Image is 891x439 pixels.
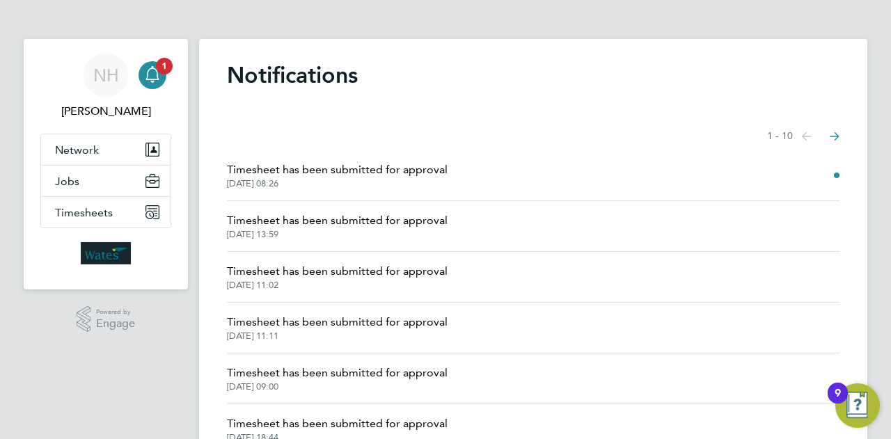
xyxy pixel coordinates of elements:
span: Powered by [96,306,135,318]
div: 9 [835,393,841,411]
a: Powered byEngage [77,306,136,333]
nav: Main navigation [24,39,188,289]
span: 1 - 10 [767,129,793,143]
span: Network [55,143,99,157]
span: Timesheet has been submitted for approval [227,415,448,432]
a: Timesheet has been submitted for approval[DATE] 11:02 [227,263,448,291]
button: Network [41,134,171,165]
span: Jobs [55,175,79,188]
a: Timesheet has been submitted for approval[DATE] 11:11 [227,314,448,342]
span: Timesheet has been submitted for approval [227,314,448,330]
span: Engage [96,318,135,330]
h1: Notifications [227,61,839,89]
button: Open Resource Center, 9 new notifications [835,383,880,428]
a: Go to home page [40,242,171,264]
button: Timesheets [41,197,171,228]
span: 1 [156,58,173,74]
span: [DATE] 08:26 [227,178,448,189]
a: Timesheet has been submitted for approval[DATE] 09:00 [227,365,448,392]
span: [DATE] 09:00 [227,381,448,392]
span: [DATE] 11:11 [227,330,448,342]
button: Jobs [41,166,171,196]
span: Timesheet has been submitted for approval [227,212,448,229]
span: [DATE] 13:59 [227,229,448,240]
span: Timesheets [55,206,113,219]
a: Timesheet has been submitted for approval[DATE] 13:59 [227,212,448,240]
nav: Select page of notifications list [767,122,839,150]
span: [DATE] 11:02 [227,280,448,291]
span: Timesheet has been submitted for approval [227,365,448,381]
a: 1 [139,53,166,97]
span: Neasha Hooshue [40,103,171,120]
img: wates-logo-retina.png [81,242,131,264]
span: NH [93,66,119,84]
a: Timesheet has been submitted for approval[DATE] 08:26 [227,161,448,189]
span: Timesheet has been submitted for approval [227,263,448,280]
a: NH[PERSON_NAME] [40,53,171,120]
span: Timesheet has been submitted for approval [227,161,448,178]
